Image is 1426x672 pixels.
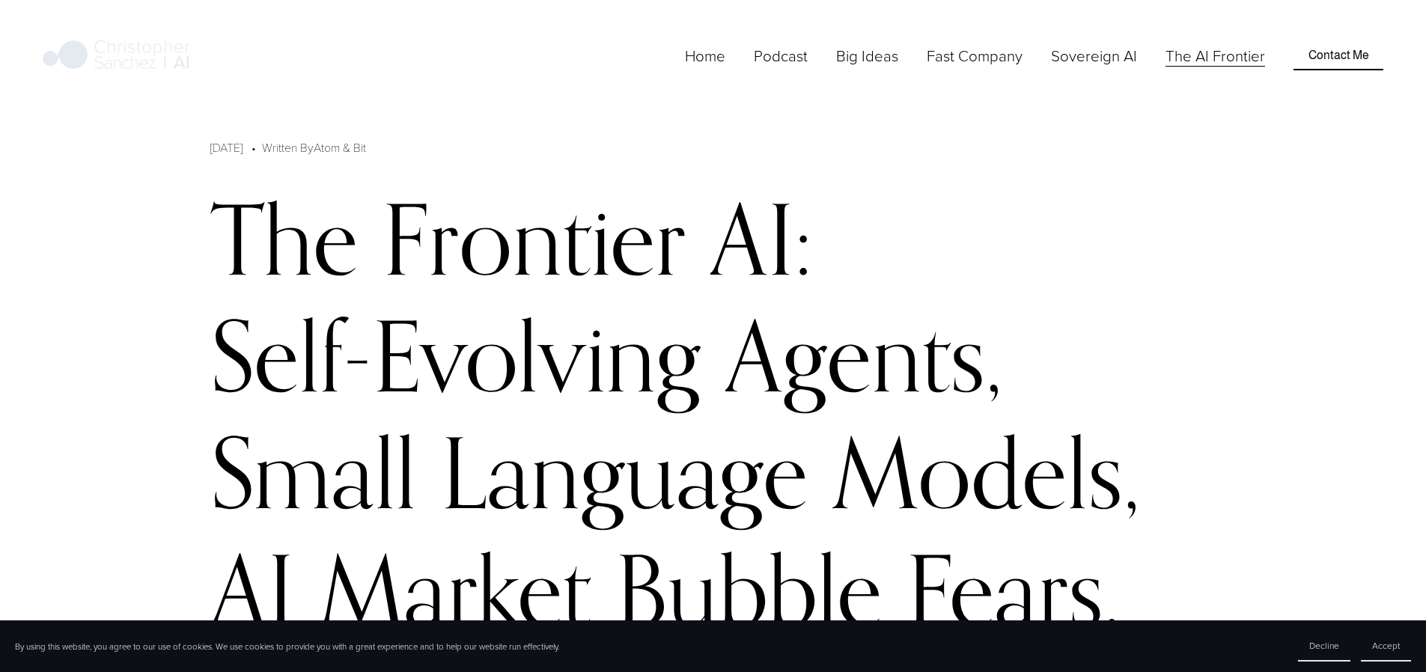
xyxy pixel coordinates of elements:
[383,180,686,297] div: Frontier
[836,45,898,67] span: Big Ideas
[725,297,1002,414] div: Agents,
[1051,43,1137,68] a: Sovereign AI
[210,139,243,155] span: [DATE]
[314,139,366,155] a: Atom & Bit
[262,138,366,156] div: Written By
[836,43,898,68] a: folder dropdown
[685,43,725,68] a: Home
[1294,41,1383,70] a: Contact Me
[210,531,294,648] div: AI
[615,531,882,648] div: Bubble
[441,414,808,531] div: Language
[319,531,591,648] div: Market
[710,180,812,297] div: AI:
[907,531,1121,648] div: Fears,
[832,414,1140,531] div: Models,
[210,414,416,531] div: Small
[210,297,701,414] div: Self-Evolving
[1166,43,1265,68] a: The AI Frontier
[754,43,808,68] a: Podcast
[1372,639,1400,652] span: Accept
[1298,631,1350,662] button: Decline
[43,37,190,75] img: Christopher Sanchez | AI
[1361,631,1411,662] button: Accept
[1309,639,1339,652] span: Decline
[15,641,559,653] p: By using this website, you agree to our use of cookies. We use cookies to provide you with a grea...
[210,180,358,297] div: The
[927,43,1023,68] a: folder dropdown
[927,45,1023,67] span: Fast Company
